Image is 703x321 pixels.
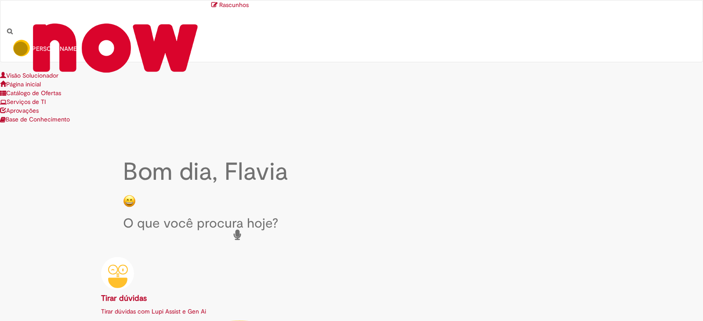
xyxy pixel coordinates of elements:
a: Rascunhos [7,0,696,9]
a: Tirar dúvidas Tirar dúvidas com Lupi Assist e Gen Ai [101,257,602,316]
a: Ir para a Homepage [0,0,211,27]
p: Tirar dúvidas com Lupi Assist e Gen Ai [101,307,602,316]
b: Tirar dúvidas [101,293,147,303]
i: Search from all sources [7,28,13,34]
h2: Bom dia, Flavia [123,159,580,186]
span: [PERSON_NAME] [30,45,79,53]
a: [PERSON_NAME] [7,36,85,62]
img: ServiceNow [7,9,205,86]
h2: O que você procura hoje? [123,216,580,231]
img: happy-face.png [123,195,136,207]
span: Rascunhos [219,1,249,9]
